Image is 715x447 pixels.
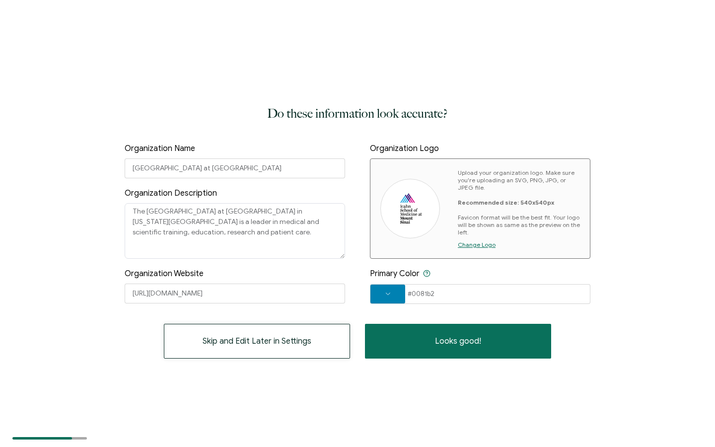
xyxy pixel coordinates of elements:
[370,284,590,304] input: HEX Code
[164,324,350,359] button: Skip and Edit Later in Settings
[125,269,204,279] span: Organization Website
[365,324,551,359] button: Looks good!
[665,399,715,447] iframe: Chat Widget
[125,188,217,198] span: Organization Description
[435,337,481,345] span: Looks good!
[370,269,420,279] span: Primary Color
[458,169,580,236] p: Upload your organization logo. Make sure you're uploading an SVG, PNG, JPG, or JPEG file. Favicon...
[203,337,311,345] span: Skip and Edit Later in Settings
[370,144,439,153] span: Organization Logo
[458,241,496,248] span: Change Logo
[267,104,448,124] h1: Do these information look accurate?
[125,284,345,303] input: Website
[125,144,195,153] span: Organization Name
[125,158,345,178] input: Organization name
[458,199,554,206] b: Recommended size: 540x540px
